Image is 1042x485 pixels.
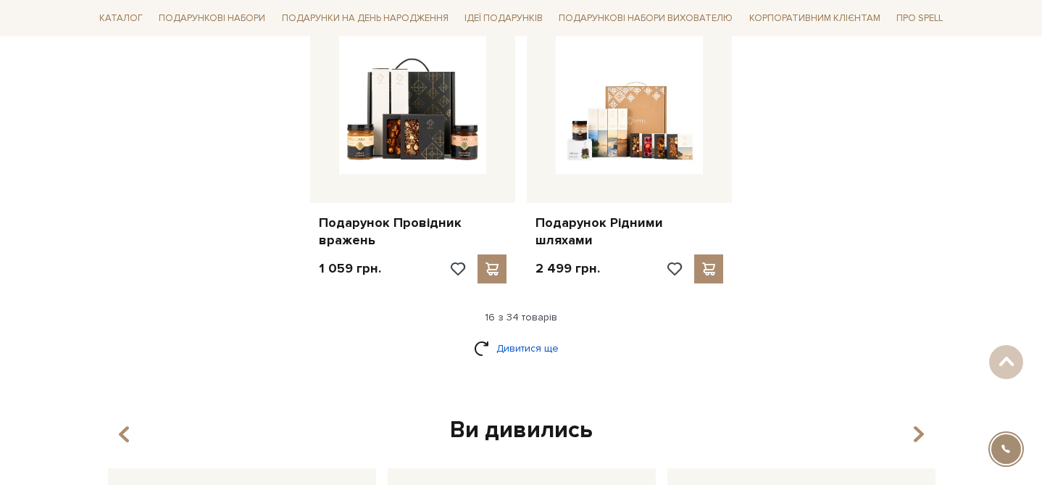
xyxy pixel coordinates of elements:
a: Каталог [93,7,149,30]
a: Подарункові набори вихователю [553,6,738,30]
a: Про Spell [891,7,949,30]
p: 2 499 грн. [535,260,600,277]
p: 1 059 грн. [319,260,381,277]
a: Подарунок Рідними шляхами [535,215,723,249]
div: Ви дивились [102,415,940,446]
a: Подарункові набори [153,7,271,30]
div: 16 з 34 товарів [88,311,954,324]
a: Корпоративним клієнтам [743,6,886,30]
a: Подарунки на День народження [276,7,454,30]
a: Подарунок Провідник вражень [319,215,507,249]
a: Ідеї подарунків [459,7,549,30]
a: Дивитися ще [474,336,568,361]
